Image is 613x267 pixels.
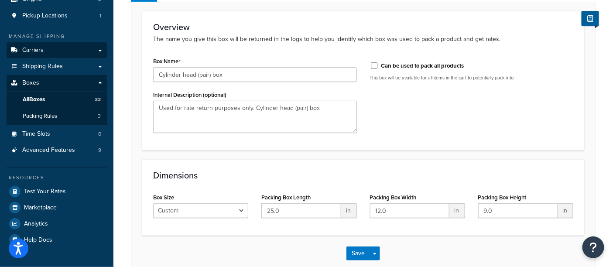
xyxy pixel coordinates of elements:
li: Time Slots [7,126,107,142]
span: 0 [98,130,101,138]
a: Pickup Locations1 [7,8,107,24]
span: Boxes [22,79,39,87]
li: Packing Rules [7,108,107,124]
span: 1 [99,12,101,20]
label: Packing Box Length [261,194,311,201]
a: Carriers [7,42,107,58]
span: Shipping Rules [22,63,63,70]
h3: Dimensions [153,171,573,180]
span: Analytics [24,220,48,228]
a: AllBoxes32 [7,92,107,108]
span: Test Your Rates [24,188,66,195]
span: in [558,203,573,218]
button: Show Help Docs [582,11,599,26]
div: Resources [7,174,107,181]
a: Time Slots0 [7,126,107,142]
p: The name you give this box will be returned in the logs to help you identify which box was used t... [153,34,573,44]
li: Pickup Locations [7,8,107,24]
span: Advanced Features [22,147,75,154]
span: Marketplace [24,204,57,212]
textarea: Used for rate return purposes only. Cylinder head (pair) box [153,101,357,133]
span: Time Slots [22,130,50,138]
span: 32 [95,96,101,103]
a: Advanced Features9 [7,142,107,158]
a: Analytics [7,216,107,232]
label: Box Name [153,58,181,65]
a: Help Docs [7,232,107,248]
p: This box will be available for all items in the cart to potentially pack into [370,75,574,81]
span: Packing Rules [23,113,57,120]
li: Advanced Features [7,142,107,158]
button: Save [346,246,370,260]
span: in [449,203,465,218]
div: Manage Shipping [7,33,107,40]
span: All Boxes [23,96,45,103]
a: Boxes [7,75,107,91]
label: Packing Box Height [478,194,527,201]
label: Box Size [153,194,174,201]
h3: Overview [153,22,573,32]
label: Packing Box Width [370,194,417,201]
button: Open Resource Center [582,236,604,258]
span: 3 [98,113,101,120]
a: Shipping Rules [7,58,107,75]
a: Packing Rules3 [7,108,107,124]
span: Help Docs [24,236,52,244]
a: Test Your Rates [7,184,107,199]
a: Marketplace [7,200,107,216]
span: Carriers [22,47,44,54]
label: Internal Description (optional) [153,92,226,98]
li: Boxes [7,75,107,125]
span: in [341,203,357,218]
label: Can be used to pack all products [381,62,464,70]
span: Pickup Locations [22,12,68,20]
span: 9 [98,147,101,154]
